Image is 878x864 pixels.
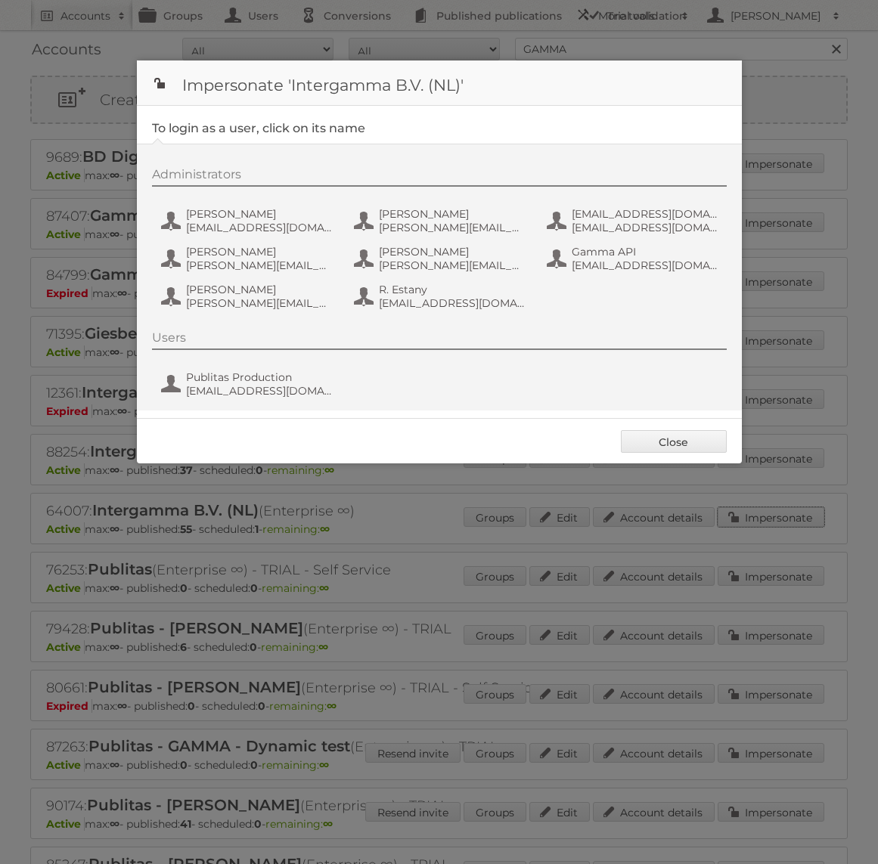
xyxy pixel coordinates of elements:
span: [PERSON_NAME] [186,207,333,221]
button: [PERSON_NAME] [PERSON_NAME][EMAIL_ADDRESS][DOMAIN_NAME] [352,243,530,274]
button: R. Estany [EMAIL_ADDRESS][DOMAIN_NAME] [352,281,530,311]
button: [PERSON_NAME] [PERSON_NAME][EMAIL_ADDRESS][DOMAIN_NAME] [352,206,530,236]
a: Close [621,430,727,453]
legend: To login as a user, click on its name [152,121,365,135]
span: Gamma API [572,245,718,259]
span: [EMAIL_ADDRESS][DOMAIN_NAME] [572,207,718,221]
span: [PERSON_NAME][EMAIL_ADDRESS][DOMAIN_NAME] [379,259,526,272]
span: R. Estany [379,283,526,296]
span: [PERSON_NAME] [186,283,333,296]
span: [PERSON_NAME] [379,207,526,221]
span: [EMAIL_ADDRESS][DOMAIN_NAME] [186,384,333,398]
button: Publitas Production [EMAIL_ADDRESS][DOMAIN_NAME] [160,369,337,399]
div: Administrators [152,167,727,187]
button: [EMAIL_ADDRESS][DOMAIN_NAME] [EMAIL_ADDRESS][DOMAIN_NAME] [545,206,723,236]
span: [EMAIL_ADDRESS][DOMAIN_NAME] [186,221,333,234]
button: [PERSON_NAME] [EMAIL_ADDRESS][DOMAIN_NAME] [160,206,337,236]
span: [PERSON_NAME][EMAIL_ADDRESS][DOMAIN_NAME] [186,296,333,310]
div: Users [152,330,727,350]
button: [PERSON_NAME] [PERSON_NAME][EMAIL_ADDRESS][DOMAIN_NAME] [160,243,337,274]
button: Gamma API [EMAIL_ADDRESS][DOMAIN_NAME] [545,243,723,274]
span: [PERSON_NAME][EMAIL_ADDRESS][DOMAIN_NAME] [379,221,526,234]
span: [EMAIL_ADDRESS][DOMAIN_NAME] [572,221,718,234]
span: [PERSON_NAME] [379,245,526,259]
h1: Impersonate 'Intergamma B.V. (NL)' [137,60,742,106]
span: [PERSON_NAME] [186,245,333,259]
span: [PERSON_NAME][EMAIL_ADDRESS][DOMAIN_NAME] [186,259,333,272]
span: [EMAIL_ADDRESS][DOMAIN_NAME] [572,259,718,272]
span: [EMAIL_ADDRESS][DOMAIN_NAME] [379,296,526,310]
span: Publitas Production [186,370,333,384]
button: [PERSON_NAME] [PERSON_NAME][EMAIL_ADDRESS][DOMAIN_NAME] [160,281,337,311]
